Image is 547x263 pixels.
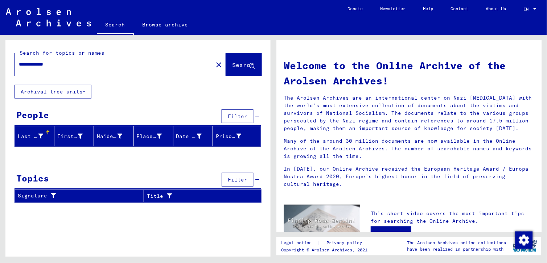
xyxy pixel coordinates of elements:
span: Filter [228,176,247,183]
p: Copyright © Arolsen Archives, 2021 [281,247,371,253]
div: First Name [57,130,94,142]
div: | [281,239,371,247]
button: Clear [211,57,226,72]
a: Privacy policy [321,239,371,247]
div: Change consent [515,231,532,249]
mat-header-cell: Date of Birth [173,126,213,146]
p: Many of the around 30 million documents are now available in the Online Archive of the Arolsen Ar... [284,137,534,160]
div: First Name [57,133,83,140]
div: People [16,108,49,121]
div: Date of Birth [176,133,202,140]
button: Filter [222,173,254,187]
button: Search [226,53,262,76]
mat-header-cell: Place of Birth [134,126,173,146]
p: have been realized in partnership with [407,246,506,252]
div: Title [147,192,243,200]
img: Arolsen_neg.svg [6,8,91,26]
div: Maiden Name [97,133,122,140]
h1: Welcome to the Online Archive of the Arolsen Archives! [284,58,534,88]
div: Title [147,190,252,202]
mat-header-cell: Prisoner # [213,126,261,146]
img: video.jpg [284,205,360,246]
mat-header-cell: First Name [54,126,94,146]
img: yv_logo.png [511,237,539,255]
mat-icon: close [214,60,223,69]
span: Filter [228,113,247,120]
a: Open video [371,226,411,241]
div: Date of Birth [176,130,213,142]
button: Archival tree units [15,85,91,99]
div: Place of Birth [137,133,162,140]
div: Topics [16,172,49,185]
div: Last Name [18,130,54,142]
a: Search [97,16,134,35]
a: Legal notice [281,239,317,247]
div: Signature [18,192,135,200]
p: The Arolsen Archives are an international center on Nazi [MEDICAL_DATA] with the world’s most ext... [284,94,534,132]
span: Search [232,61,254,68]
img: Change consent [515,231,533,249]
p: The Arolsen Archives online collections [407,239,506,246]
div: Prisoner # [216,130,252,142]
div: Maiden Name [97,130,133,142]
div: Signature [18,190,144,202]
a: Browse archive [134,16,197,33]
div: Place of Birth [137,130,173,142]
button: Filter [222,109,254,123]
p: In [DATE], our Online Archive received the European Heritage Award / Europa Nostra Award 2020, Eu... [284,165,534,188]
mat-header-cell: Maiden Name [94,126,133,146]
span: EN [524,7,532,12]
p: This short video covers the most important tips for searching the Online Archive. [371,210,534,225]
div: Prisoner # [216,133,241,140]
mat-label: Search for topics or names [20,50,104,56]
mat-header-cell: Last Name [15,126,54,146]
div: Last Name [18,133,43,140]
